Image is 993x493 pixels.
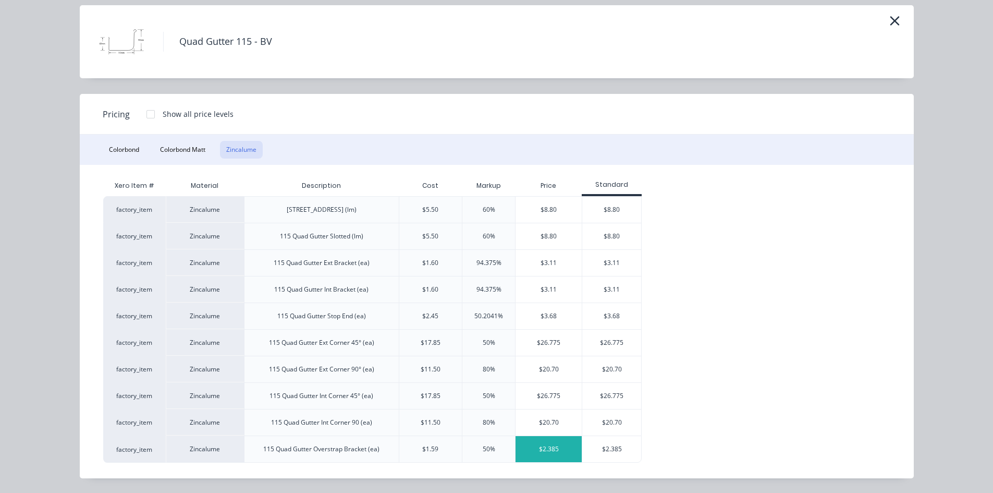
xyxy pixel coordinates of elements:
[582,303,641,329] div: $3.68
[483,205,495,214] div: 60%
[166,196,244,223] div: Zincalume
[103,223,166,249] div: factory_item
[582,383,641,409] div: $26.775
[166,303,244,329] div: Zincalume
[483,232,495,241] div: 60%
[103,329,166,356] div: factory_item
[422,444,438,454] div: $1.59
[263,444,379,454] div: 115 Quad Gutter Overstrap Bracket (ea)
[483,418,495,427] div: 80%
[274,258,370,268] div: 115 Quad Gutter Ext Bracket (ea)
[269,391,373,401] div: 115 Quad Gutter Int Corner 45° (ea)
[582,356,641,382] div: $20.70
[103,409,166,436] div: factory_item
[103,141,145,159] button: Colorbond
[421,418,440,427] div: $11.50
[516,383,582,409] div: $26.775
[103,249,166,276] div: factory_item
[166,276,244,303] div: Zincalume
[269,338,374,347] div: 115 Quad Gutter Ext Corner 45° (ea)
[103,356,166,382] div: factory_item
[166,409,244,436] div: Zincalume
[166,329,244,356] div: Zincalume
[582,250,641,276] div: $3.11
[516,276,582,303] div: $3.11
[516,250,582,276] div: $3.11
[483,444,495,454] div: 50%
[582,180,642,189] div: Standard
[421,391,440,401] div: $17.85
[280,232,363,241] div: 115 Quad Gutter Slotted (lm)
[166,249,244,276] div: Zincalume
[271,418,372,427] div: 115 Quad Gutter Int Corner 90 (ea)
[516,410,582,436] div: $20.70
[462,175,515,196] div: Markup
[516,356,582,382] div: $20.70
[582,276,641,303] div: $3.11
[163,32,288,52] h4: Quad Gutter 115 - BV
[516,330,582,356] div: $26.775
[103,196,166,223] div: factory_item
[516,436,582,462] div: $2.385
[269,365,374,374] div: 115 Quad Gutter Ext Corner 90° (ea)
[582,197,641,223] div: $8.80
[399,175,462,196] div: Cost
[103,175,166,196] div: Xero Item #
[166,223,244,249] div: Zincalume
[277,311,366,321] div: 115 Quad Gutter Stop End (ea)
[516,223,582,249] div: $8.80
[103,382,166,409] div: factory_item
[582,223,641,249] div: $8.80
[582,330,641,356] div: $26.775
[483,338,495,347] div: 50%
[103,436,166,463] div: factory_item
[421,338,440,347] div: $17.85
[422,205,438,214] div: $5.50
[220,141,263,159] button: Zincalume
[422,285,438,294] div: $1.60
[274,285,369,294] div: 115 Quad Gutter Int Bracket (ea)
[287,205,357,214] div: [STREET_ADDRESS] (lm)
[515,175,582,196] div: Price
[166,356,244,382] div: Zincalume
[422,232,438,241] div: $5.50
[422,258,438,268] div: $1.60
[163,109,234,119] div: Show all price levels
[516,303,582,329] div: $3.68
[293,173,349,199] div: Description
[582,410,641,436] div: $20.70
[476,258,501,268] div: 94.375%
[103,276,166,303] div: factory_item
[166,436,244,463] div: Zincalume
[154,141,212,159] button: Colorbond Matt
[421,365,440,374] div: $11.50
[103,303,166,329] div: factory_item
[474,311,503,321] div: 50.2041%
[422,311,438,321] div: $2.45
[166,175,244,196] div: Material
[516,197,582,223] div: $8.80
[103,108,130,121] span: Pricing
[95,16,148,68] img: Quad Gutter 115 - BV
[483,391,495,401] div: 50%
[483,365,495,374] div: 80%
[166,382,244,409] div: Zincalume
[582,436,641,462] div: $2.385
[476,285,501,294] div: 94.375%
